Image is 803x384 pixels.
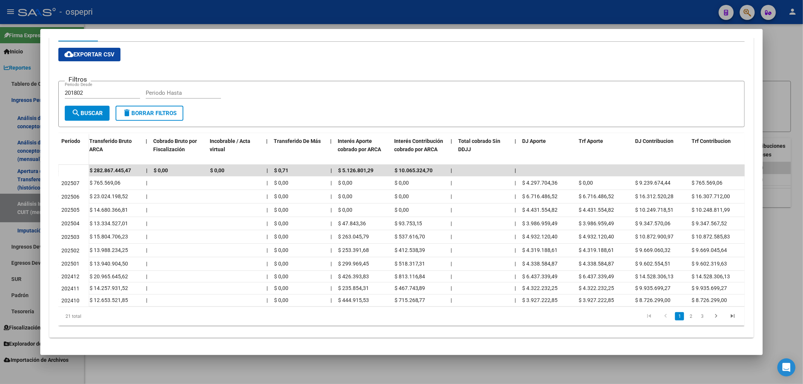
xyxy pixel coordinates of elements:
[146,261,147,267] span: |
[451,261,452,267] span: |
[331,207,332,213] span: |
[274,297,288,303] span: $ 0,00
[635,193,674,199] span: $ 16.312.520,28
[61,261,79,267] span: 202501
[635,297,671,303] span: $ 8.726.299,00
[523,247,558,253] span: $ 4.319.188,61
[61,207,79,213] span: 202505
[515,297,516,303] span: |
[395,247,425,253] span: $ 412.538,39
[635,285,671,291] span: $ 9.935.699,27
[675,312,684,320] a: 1
[523,193,558,199] span: $ 6.716.486,52
[90,261,128,267] span: $ 13.940.904,50
[523,273,558,279] span: $ 6.437.339,49
[338,220,366,226] span: $ 47.843,36
[579,261,614,267] span: $ 4.338.584,87
[579,207,614,213] span: $ 4.431.554,82
[523,180,558,186] span: $ 4.297.704,36
[579,247,614,253] span: $ 4.319.188,61
[689,133,745,166] datatable-header-cell: Trf Contribucion
[698,312,707,320] a: 3
[338,285,369,291] span: $ 235.854,31
[395,234,425,240] span: $ 537.616,70
[122,108,131,117] mat-icon: delete
[146,180,147,186] span: |
[451,138,452,144] span: |
[65,106,110,121] button: Buscar
[90,180,120,186] span: $ 765.569,06
[90,207,128,213] span: $ 14.680.366,81
[395,273,425,279] span: $ 813.116,84
[61,234,79,240] span: 202503
[451,234,452,240] span: |
[579,297,614,303] span: $ 3.927.222,85
[210,138,250,153] span: Incobrable / Acta virtual
[207,133,263,166] datatable-header-cell: Incobrable / Acta virtual
[146,234,147,240] span: |
[394,138,443,153] span: Interés Contribución cobrado por ARCA
[338,138,381,153] span: Interés Aporte cobrado por ARCA
[122,110,177,117] span: Borrar Filtros
[267,180,268,186] span: |
[274,261,288,267] span: $ 0,00
[331,247,332,253] span: |
[90,220,128,226] span: $ 13.334.527,01
[72,110,103,117] span: Buscar
[523,285,558,291] span: $ 4.322.232,25
[274,207,288,213] span: $ 0,00
[58,307,194,326] div: 21 total
[267,273,268,279] span: |
[692,138,731,144] span: Trf Contribucion
[116,106,183,121] button: Borrar Filtros
[523,234,558,240] span: $ 4.932.120,40
[338,167,373,173] span: $ 5.126.801,29
[451,247,452,253] span: |
[451,207,452,213] span: |
[523,207,558,213] span: $ 4.431.554,82
[331,273,332,279] span: |
[72,108,81,117] mat-icon: search
[692,247,727,253] span: $ 9.669.045,64
[338,234,369,240] span: $ 263.045,79
[153,138,197,153] span: Cobrado Bruto por Fiscalización
[331,180,332,186] span: |
[146,207,147,213] span: |
[58,133,88,165] datatable-header-cell: Período
[335,133,391,166] datatable-header-cell: Interés Aporte cobrado por ARCA
[263,133,271,166] datatable-header-cell: |
[579,285,614,291] span: $ 4.322.232,25
[338,207,352,213] span: $ 0,00
[274,234,288,240] span: $ 0,00
[61,273,79,279] span: 202412
[709,312,723,320] a: go to next page
[61,220,79,226] span: 202504
[451,167,453,173] span: |
[642,312,656,320] a: go to first page
[515,273,516,279] span: |
[448,133,455,166] datatable-header-cell: |
[274,180,288,186] span: $ 0,00
[331,167,332,173] span: |
[632,133,689,166] datatable-header-cell: DJ Contribucion
[146,297,147,303] span: |
[90,273,128,279] span: $ 20.965.645,62
[451,273,452,279] span: |
[395,193,409,199] span: $ 0,00
[395,297,425,303] span: $ 715.268,77
[451,297,452,303] span: |
[146,167,148,173] span: |
[338,180,352,186] span: $ 0,00
[635,261,671,267] span: $ 9.602.554,51
[274,220,288,226] span: $ 0,00
[274,167,288,173] span: $ 0,71
[635,207,674,213] span: $ 10.249.718,51
[267,220,268,226] span: |
[395,167,433,173] span: $ 10.065.324,70
[515,138,516,144] span: |
[331,220,332,226] span: |
[515,193,516,199] span: |
[146,285,147,291] span: |
[146,220,147,226] span: |
[576,133,632,166] datatable-header-cell: Trf Aporte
